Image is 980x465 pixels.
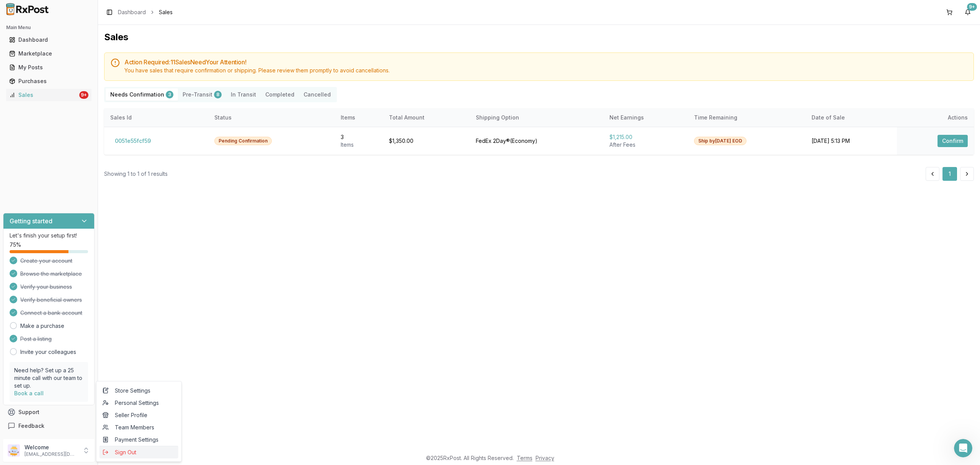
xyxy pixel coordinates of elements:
span: Connect a bank account [20,309,82,317]
a: Invite your colleagues [20,348,76,356]
button: 1 [942,167,957,181]
span: Personal Settings [103,399,175,407]
p: Welcome [24,444,78,451]
div: You have sales that require confirmation or shipping. Please review them promptly to avoid cancel... [124,67,967,74]
a: Terms [517,455,532,461]
a: Book a call [14,390,44,396]
th: Items [335,108,383,127]
div: Pending Confirmation [214,137,272,145]
h3: Getting started [10,216,52,226]
div: $1,215.00 [609,133,682,141]
iframe: Intercom live chat [954,439,972,457]
div: [DATE] 5:13 PM [812,137,891,145]
a: Store Settings [100,385,178,397]
div: Item s [341,141,377,149]
p: Need help? Set up a 25 minute call with our team to set up. [14,367,83,390]
span: Sign Out [103,449,175,456]
div: $1,350.00 [389,137,463,145]
div: 3 [341,133,377,141]
div: Ship by [DATE] EOD [694,137,746,145]
button: Needs Confirmation [106,88,178,101]
div: 9+ [79,91,88,99]
span: Sales [159,8,173,16]
span: Create your account [20,257,72,265]
a: Privacy [536,455,554,461]
a: Payment Settings [100,434,178,446]
div: 3 [166,91,173,98]
button: Cancelled [299,88,335,101]
button: 0051e55fcf59 [110,135,155,147]
span: Store Settings [103,387,175,395]
button: Dashboard [3,34,95,46]
a: Dashboard [6,33,91,47]
h5: Action Required: 11 Sale s Need Your Attention! [124,59,967,65]
div: Purchases [9,77,88,85]
button: Confirm [938,135,968,147]
span: Post a listing [20,335,52,343]
p: Let's finish your setup first! [10,232,88,239]
a: Seller Profile [100,409,178,421]
div: FedEx 2Day® ( Economy ) [476,137,598,145]
span: Verify beneficial owners [20,296,82,304]
th: Net Earnings [603,108,688,127]
button: In Transit [226,88,261,101]
a: Sales9+ [6,88,91,102]
span: Seller Profile [103,411,175,419]
th: Total Amount [383,108,469,127]
div: My Posts [9,64,88,71]
h2: Main Menu [6,25,91,31]
img: RxPost Logo [3,3,52,15]
div: Sales [9,91,78,99]
th: Time Remaining [688,108,805,127]
span: Feedback [18,422,44,430]
span: Team Members [103,424,175,431]
span: Browse the marketplace [20,270,82,278]
button: Completed [261,88,299,101]
th: Status [208,108,335,127]
a: Personal Settings [100,397,178,409]
a: Make a purchase [20,322,64,330]
button: Support [3,405,95,419]
button: Feedback [3,419,95,433]
span: Verify your business [20,283,72,291]
button: Purchases [3,75,95,87]
a: My Posts [6,61,91,74]
button: My Posts [3,61,95,74]
a: Team Members [100,421,178,434]
button: Sales9+ [3,89,95,101]
div: After Fees [609,141,682,149]
img: User avatar [8,444,20,457]
th: Sales Id [104,108,208,127]
div: Marketplace [9,50,88,57]
div: Showing 1 to 1 of 1 results [104,170,168,178]
div: 9+ [967,3,977,11]
button: Pre-Transit [178,88,226,101]
button: Marketplace [3,47,95,60]
a: Dashboard [118,8,146,16]
button: 9+ [962,6,974,18]
th: Actions [897,108,974,127]
button: Sign Out [100,446,178,458]
div: Dashboard [9,36,88,44]
div: 8 [214,91,222,98]
span: 75 % [10,241,21,249]
h1: Sales [104,31,974,43]
a: Marketplace [6,47,91,61]
span: Payment Settings [103,436,175,444]
p: [EMAIL_ADDRESS][DOMAIN_NAME] [24,451,78,457]
nav: breadcrumb [118,8,173,16]
a: Purchases [6,74,91,88]
th: Date of Sale [805,108,897,127]
th: Shipping Option [470,108,604,127]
